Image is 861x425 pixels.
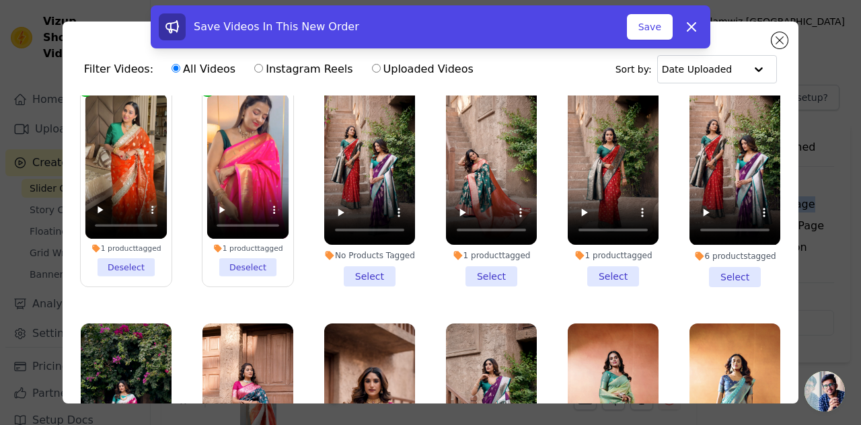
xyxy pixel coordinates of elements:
[194,20,359,33] span: Save Videos In This New Order
[324,250,415,261] div: No Products Tagged
[85,244,167,254] div: 1 product tagged
[84,54,481,85] div: Filter Videos:
[446,250,537,261] div: 1 product tagged
[627,14,673,40] button: Save
[689,251,780,262] div: 6 products tagged
[804,371,845,412] a: Open chat
[568,250,659,261] div: 1 product tagged
[171,61,236,78] label: All Videos
[371,61,474,78] label: Uploaded Videos
[254,61,353,78] label: Instagram Reels
[615,55,778,83] div: Sort by:
[207,244,289,254] div: 1 product tagged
